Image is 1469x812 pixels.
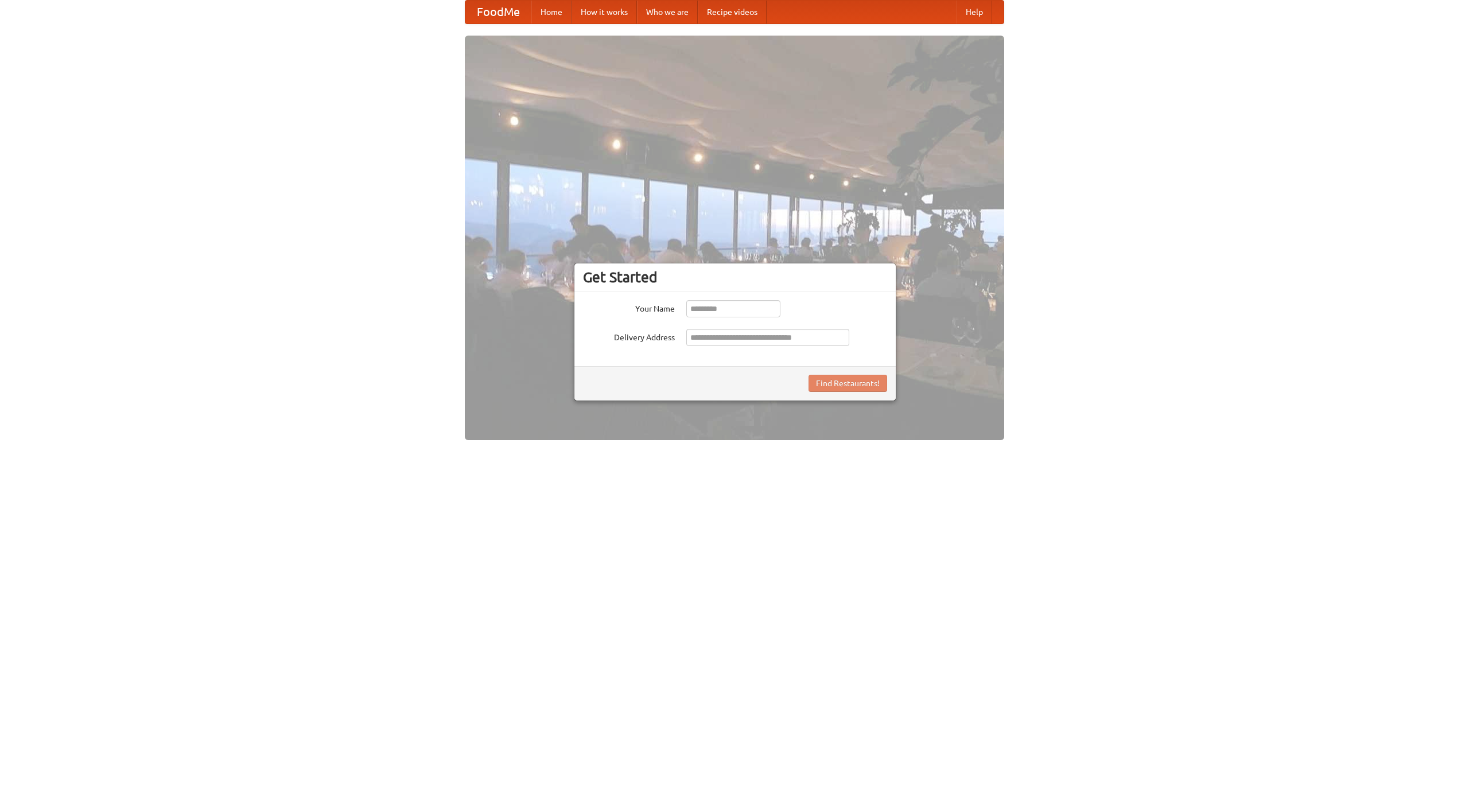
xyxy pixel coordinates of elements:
a: Home [531,1,572,24]
button: Find Restaurants! [809,375,887,392]
label: Your Name [583,300,675,314]
a: Help [957,1,992,24]
a: Recipe videos [698,1,767,24]
h3: Get Started [583,269,887,286]
a: FoodMe [465,1,531,24]
label: Delivery Address [583,329,675,343]
a: Who we are [637,1,698,24]
a: How it works [572,1,637,24]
